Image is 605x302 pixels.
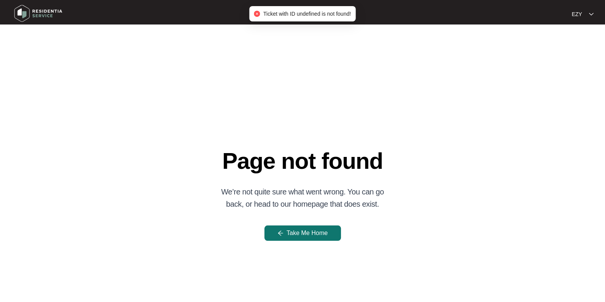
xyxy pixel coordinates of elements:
p: We’re not quite sure what went wrong. You can go back, or head to our homepage that does exist. [221,186,384,225]
img: residentia service logo [11,2,65,25]
button: Take Me Home [264,225,341,241]
span: arrow-left [277,230,284,236]
span: close-circle [254,11,260,17]
span: Ticket with ID undefined is not found! [263,11,351,17]
span: Take Me Home [287,229,328,238]
p: Page not found [222,129,383,186]
img: dropdown arrow [589,12,594,16]
p: EZY [572,10,582,18]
